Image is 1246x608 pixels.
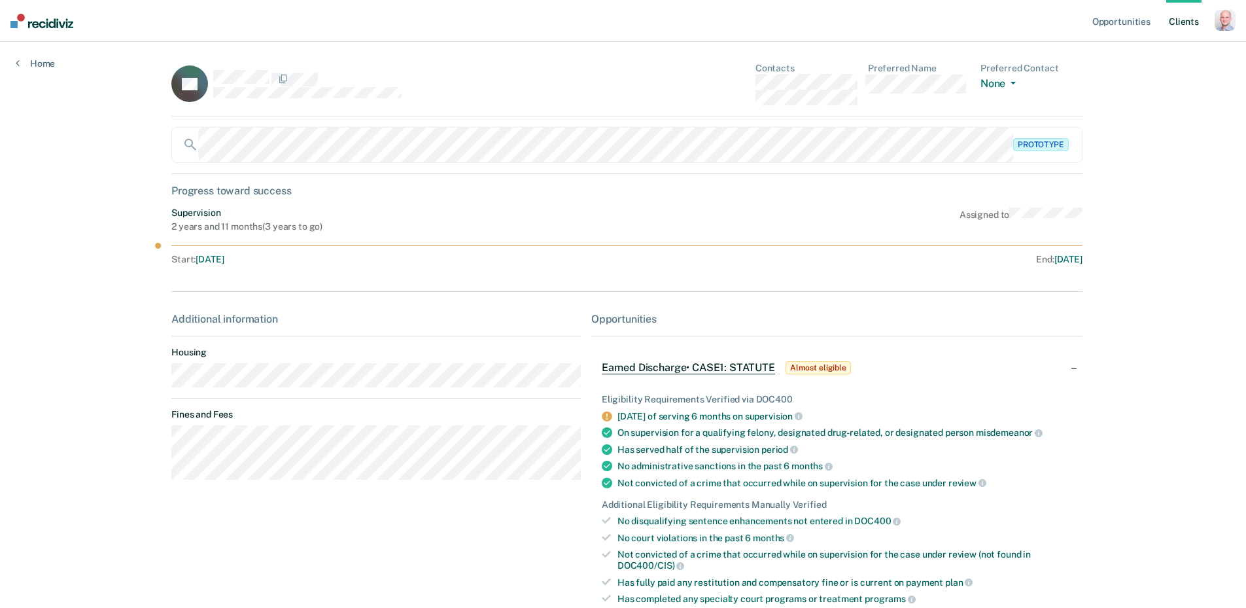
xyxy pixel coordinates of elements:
[171,313,581,325] div: Additional information
[980,63,1082,74] dt: Preferred Contact
[10,14,73,28] img: Recidiviz
[617,532,1072,544] div: No court violations in the past 6
[617,515,1072,527] div: No disqualifying sentence enhancements not entered in
[617,427,1072,438] div: On supervision for a qualifying felony, designated drug-related, or designated person
[753,533,794,543] span: months
[171,207,322,219] div: Supervision
[791,461,833,471] span: months
[786,361,851,374] span: Almost eligible
[171,254,627,265] div: Start :
[617,593,1072,605] div: Has completed any specialty court programs or treatment
[617,410,1072,422] div: [DATE] of serving 6 months on supervision
[755,63,857,74] dt: Contacts
[196,254,224,264] span: [DATE]
[591,347,1082,389] div: Earned Discharge• CASE1: STATUTEAlmost eligible
[171,409,581,420] dt: Fines and Fees
[948,478,986,488] span: review
[1054,254,1082,264] span: [DATE]
[171,185,1082,197] div: Progress toward success
[976,427,1043,438] span: misdemeanor
[632,254,1082,265] div: End :
[617,444,1072,456] div: Has served half of the supervision
[16,58,55,69] a: Home
[617,549,1072,571] div: Not convicted of a crime that occurred while on supervision for the case under review (not found in
[617,460,1072,472] div: No administrative sanctions in the past 6
[602,499,1072,510] div: Additional Eligibility Requirements Manually Verified
[980,77,1021,92] button: None
[617,477,1072,489] div: Not convicted of a crime that occurred while on supervision for the case under
[868,63,970,74] dt: Preferred Name
[617,577,1072,588] div: Has fully paid any restitution and compensatory fine or is current on payment
[602,394,1072,405] div: Eligibility Requirements Verified via DOC400
[171,221,322,232] div: 2 years and 11 months ( 3 years to go )
[865,594,916,604] span: programs
[761,444,798,455] span: period
[591,313,1082,325] div: Opportunities
[854,516,901,526] span: DOC400
[617,560,684,571] span: DOC400/CIS)
[171,347,581,358] dt: Housing
[602,361,775,374] span: Earned Discharge • CASE1: STATUTE
[945,577,973,588] span: plan
[960,207,1082,232] div: Assigned to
